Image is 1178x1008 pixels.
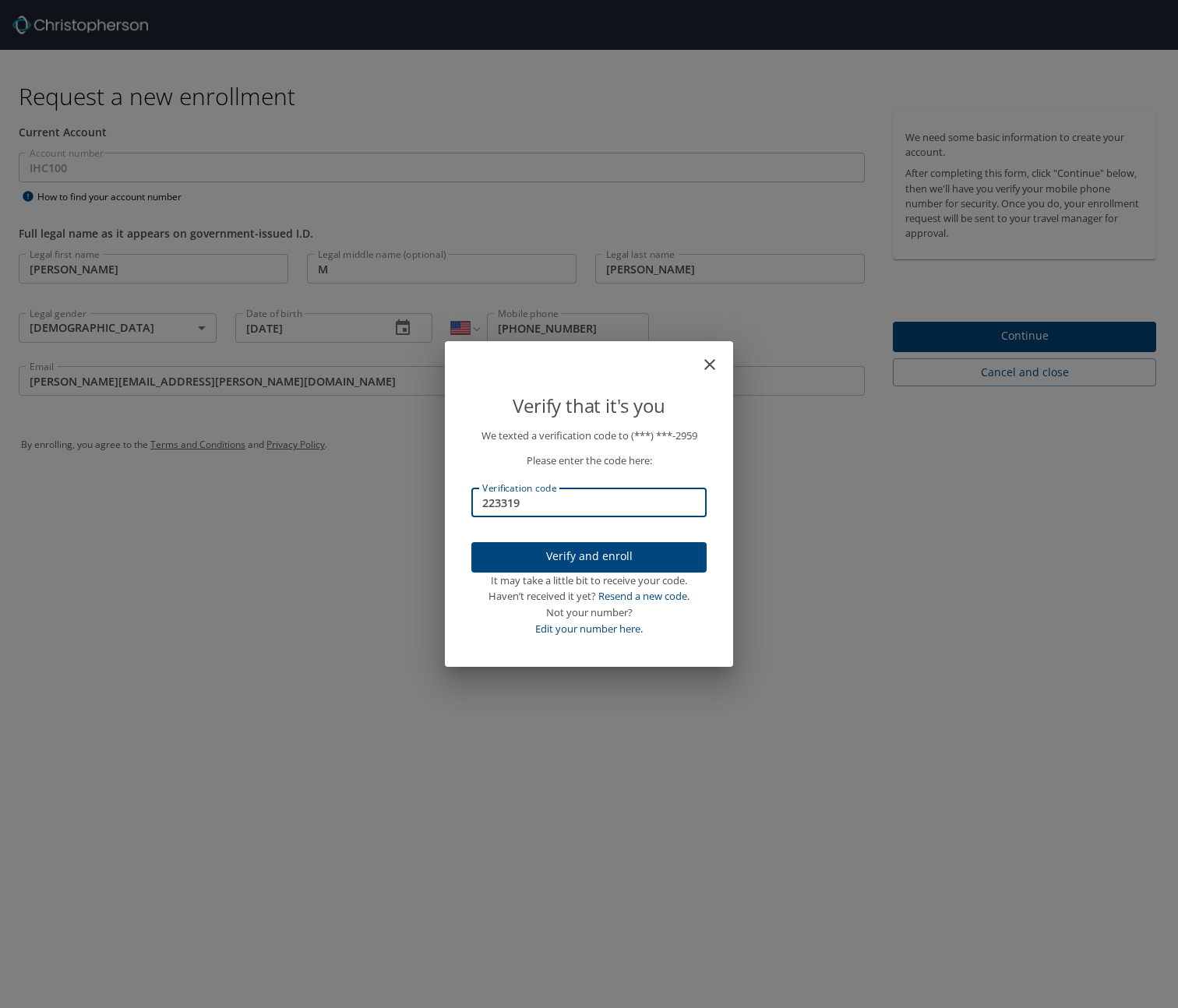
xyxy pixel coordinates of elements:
[598,589,690,603] a: Resend a new code.
[471,542,707,573] button: Verify and enroll
[471,573,707,589] div: It may take a little bit to receive your code.
[471,428,707,444] p: We texted a verification code to (***) ***- 2959
[708,347,727,366] button: close
[471,604,707,621] div: Not your number?
[535,622,643,636] a: Edit your number here.
[471,453,707,469] p: Please enter the code here:
[471,588,707,604] div: Haven’t received it yet?
[484,547,694,566] span: Verify and enroll
[471,391,707,421] p: Verify that it's you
